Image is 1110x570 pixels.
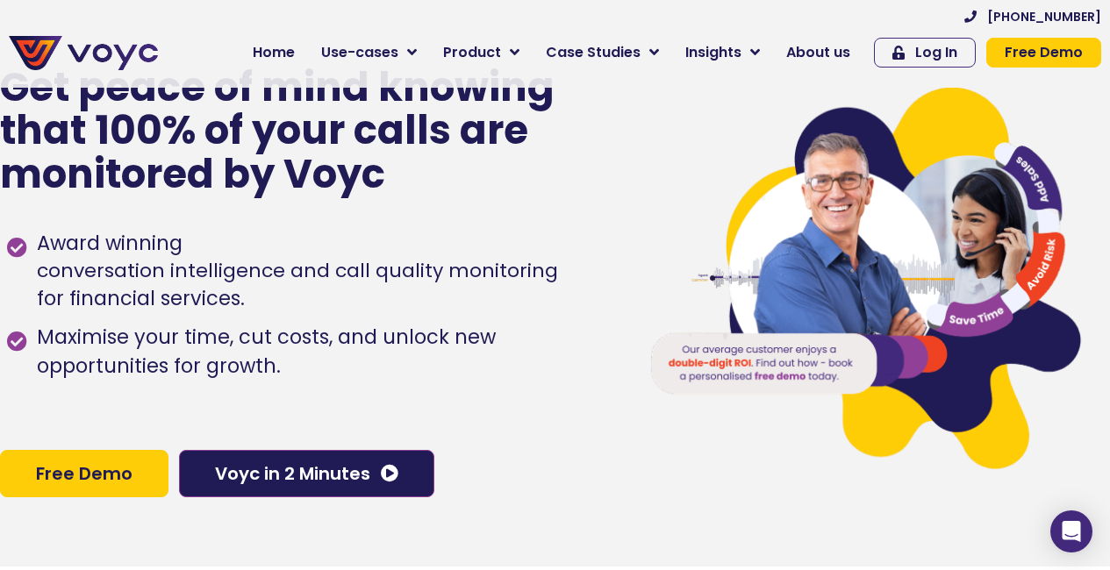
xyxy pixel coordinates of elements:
a: Free Demo [986,38,1101,68]
a: Home [240,35,308,70]
a: About us [773,35,863,70]
a: Product [430,35,533,70]
span: Free Demo [36,465,132,482]
div: Open Intercom Messenger [1050,510,1092,552]
span: Free Demo [1005,46,1083,60]
span: Product [443,42,501,63]
span: Voyc in 2 Minutes [215,465,370,482]
a: [PHONE_NUMBER] [964,11,1101,23]
span: Maximise your time, cut costs, and unlock new opportunities for growth. [32,323,615,382]
span: Home [253,42,295,63]
span: Award winning for financial services. [32,229,558,313]
a: Log In [874,38,976,68]
a: Insights [672,35,773,70]
span: Case Studies [546,42,641,63]
span: Log In [915,46,957,60]
span: Use-cases [321,42,398,63]
a: Use-cases [308,35,430,70]
span: About us [786,42,850,63]
span: [PHONE_NUMBER] [987,11,1101,23]
a: Case Studies [533,35,672,70]
a: Voyc in 2 Minutes [179,450,434,497]
img: voyc-full-logo [9,36,158,70]
h1: conversation intelligence and call quality monitoring [37,259,558,284]
span: Insights [685,42,741,63]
